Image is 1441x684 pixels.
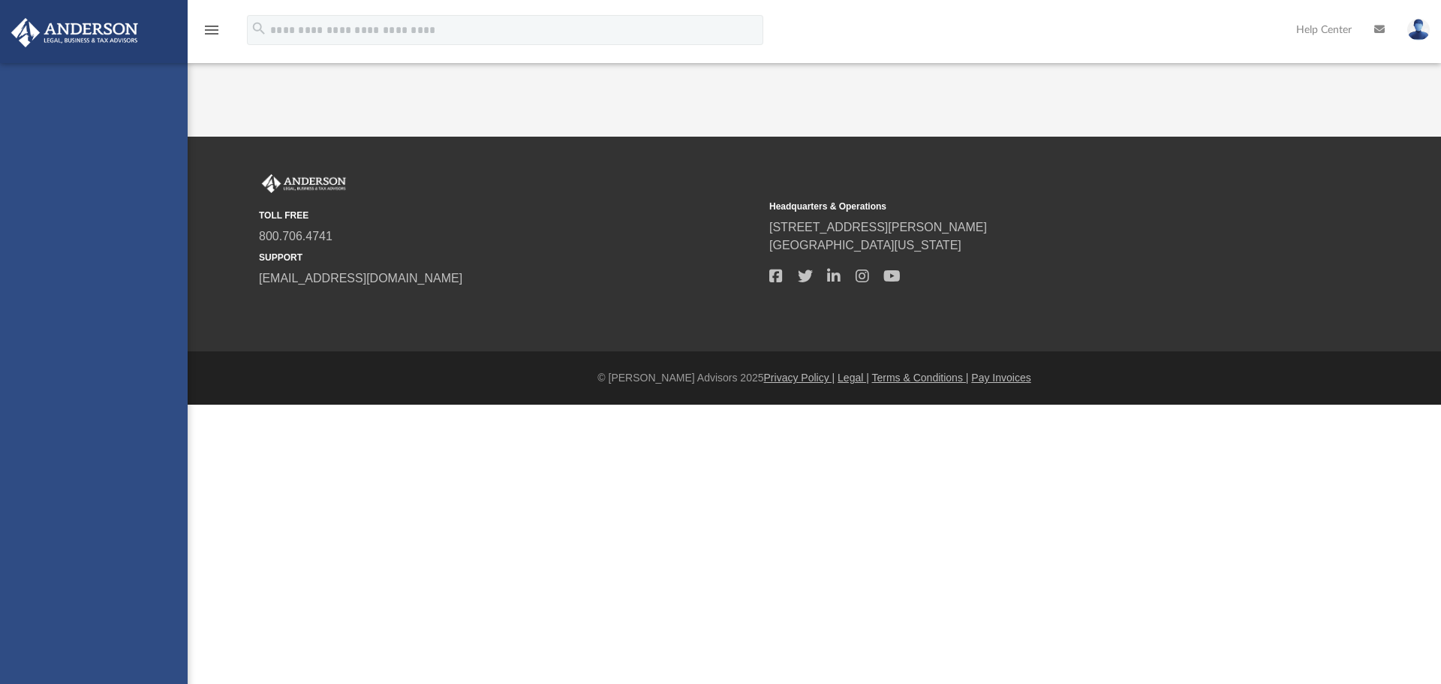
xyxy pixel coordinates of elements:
a: Pay Invoices [971,372,1030,384]
small: SUPPORT [259,251,759,264]
img: Anderson Advisors Platinum Portal [7,18,143,47]
small: Headquarters & Operations [769,200,1269,213]
a: Legal | [838,372,869,384]
img: User Pic [1407,19,1430,41]
a: menu [203,29,221,39]
i: menu [203,21,221,39]
img: Anderson Advisors Platinum Portal [259,174,349,194]
small: TOLL FREE [259,209,759,222]
div: © [PERSON_NAME] Advisors 2025 [188,370,1441,386]
a: [GEOGRAPHIC_DATA][US_STATE] [769,239,961,252]
a: Terms & Conditions | [872,372,969,384]
a: Privacy Policy | [764,372,835,384]
a: 800.706.4741 [259,230,332,243]
a: [STREET_ADDRESS][PERSON_NAME] [769,221,987,234]
i: search [251,20,267,37]
a: [EMAIL_ADDRESS][DOMAIN_NAME] [259,272,462,285]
